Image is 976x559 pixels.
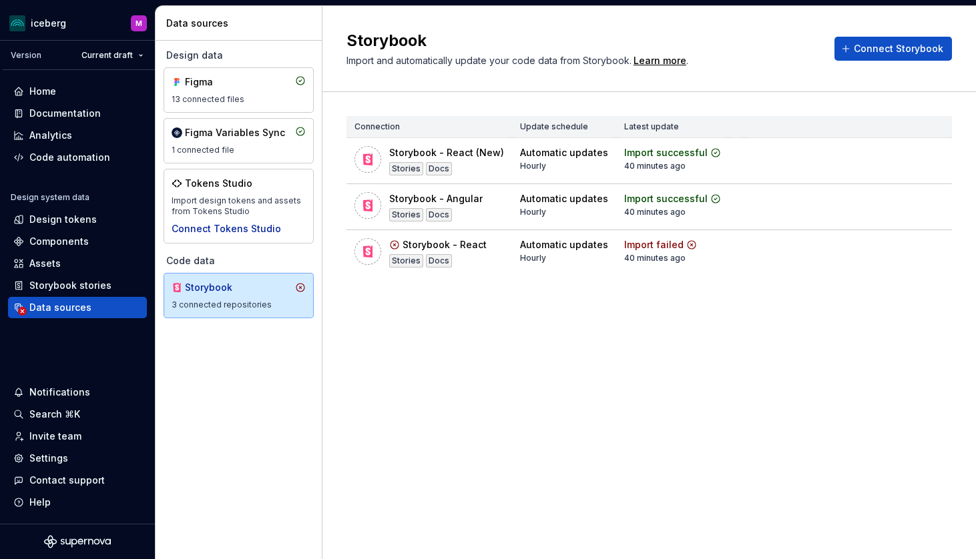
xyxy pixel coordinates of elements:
div: 40 minutes ago [624,207,686,217]
a: Assets [8,253,147,274]
span: Import and automatically update your code data from Storybook. [346,55,632,66]
div: Analytics [29,129,72,142]
div: Components [29,235,89,248]
div: Figma [185,75,249,89]
div: 3 connected repositories [172,300,306,310]
a: Figma Variables Sync1 connected file [164,118,314,163]
div: Design tokens [29,213,97,226]
img: 418c6d47-6da6-4103-8b13-b5999f8989a1.png [9,15,25,31]
a: Storybook3 connected repositories [164,273,314,318]
div: Import successful [624,146,708,159]
div: Search ⌘K [29,408,80,421]
div: Storybook [185,281,249,294]
div: Design system data [11,192,89,203]
div: Code automation [29,151,110,164]
button: icebergM [3,9,152,37]
div: Stories [389,208,423,221]
div: Invite team [29,430,81,443]
div: Import design tokens and assets from Tokens Studio [172,195,306,217]
div: Hourly [520,161,546,171]
div: Docs [426,208,452,221]
div: Storybook stories [29,279,111,292]
a: Tokens StudioImport design tokens and assets from Tokens StudioConnect Tokens Studio [164,169,314,243]
a: Documentation [8,103,147,124]
a: Storybook stories [8,275,147,296]
div: Data sources [166,17,316,30]
div: Docs [426,254,452,267]
a: Analytics [8,125,147,146]
div: Import successful [624,192,708,205]
a: Code automation [8,147,147,168]
th: Update schedule [512,116,616,138]
a: Design tokens [8,209,147,230]
div: Storybook - Angular [389,192,483,205]
a: Data sources [8,297,147,318]
div: M [136,18,142,29]
div: Contact support [29,474,105,487]
a: Learn more [634,54,686,67]
button: Connect Storybook [834,37,952,61]
div: Code data [164,254,314,267]
button: Notifications [8,382,147,403]
div: Notifications [29,386,90,399]
a: Components [8,231,147,252]
div: Storybook - React (New) [389,146,504,159]
div: Automatic updates [520,146,608,159]
span: Current draft [81,50,133,61]
button: Current draft [75,46,150,65]
div: Storybook - React [403,238,487,251]
span: . [632,56,688,66]
svg: Supernova Logo [44,535,111,548]
button: Help [8,492,147,513]
div: Assets [29,257,61,270]
span: Connect Storybook [854,42,943,55]
button: Contact support [8,470,147,491]
div: Help [29,496,51,509]
button: Connect Tokens Studio [172,222,281,235]
a: Invite team [8,426,147,447]
a: Settings [8,448,147,469]
div: Import failed [624,238,684,251]
div: Stories [389,254,423,267]
div: 13 connected files [172,94,306,105]
div: 40 minutes ago [624,253,686,263]
div: Figma Variables Sync [185,126,285,139]
div: Hourly [520,207,546,217]
a: Figma13 connected files [164,67,314,113]
div: Stories [389,162,423,175]
div: iceberg [31,17,66,30]
div: Design data [164,49,314,62]
div: Settings [29,452,68,465]
div: Docs [426,162,452,175]
div: Data sources [29,301,91,314]
div: 1 connected file [172,145,306,155]
div: Version [11,50,41,61]
div: Automatic updates [520,238,608,251]
div: Automatic updates [520,192,608,205]
a: Home [8,81,147,102]
th: Latest update [616,116,729,138]
h2: Storybook [346,30,818,51]
div: Documentation [29,107,101,120]
div: Home [29,85,56,98]
th: Connection [346,116,512,138]
div: 40 minutes ago [624,161,686,171]
div: Hourly [520,253,546,263]
button: Search ⌘K [8,404,147,425]
div: Tokens Studio [185,177,252,190]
